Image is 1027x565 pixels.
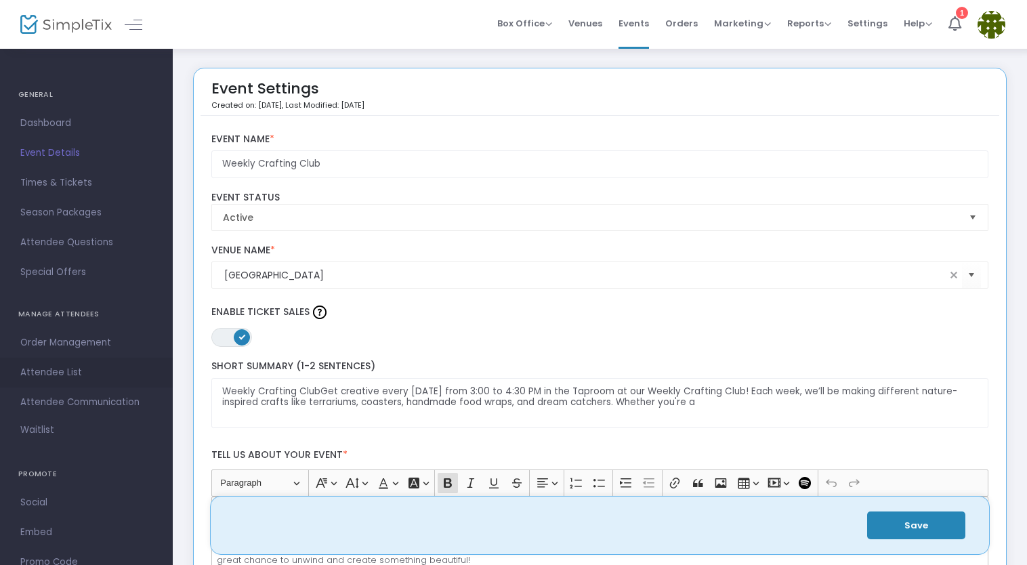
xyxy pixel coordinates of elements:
[211,469,989,497] div: Editor toolbar
[211,75,364,115] div: Event Settings
[904,17,932,30] span: Help
[18,81,154,108] h4: GENERAL
[211,192,989,204] label: Event Status
[20,174,152,192] span: Times & Tickets
[205,442,995,469] label: Tell us about your event
[20,334,152,352] span: Order Management
[956,7,968,19] div: 1
[714,17,771,30] span: Marketing
[223,211,959,224] span: Active
[568,6,602,41] span: Venues
[211,133,989,146] label: Event Name
[20,204,152,222] span: Season Packages
[211,302,989,322] label: Enable Ticket Sales
[282,100,364,110] span: , Last Modified: [DATE]
[214,473,306,494] button: Paragraph
[18,301,154,328] h4: MANAGE ATTENDEES
[867,511,965,539] button: Save
[946,267,962,283] span: clear
[619,6,649,41] span: Events
[20,423,54,437] span: Waitlist
[787,17,831,30] span: Reports
[20,144,152,162] span: Event Details
[20,114,152,132] span: Dashboard
[20,394,152,411] span: Attendee Communication
[20,494,152,511] span: Social
[497,17,552,30] span: Box Office
[238,333,245,340] span: ON
[20,264,152,281] span: Special Offers
[313,306,327,319] img: question-mark
[211,100,364,111] p: Created on: [DATE]
[963,205,982,230] button: Select
[847,6,887,41] span: Settings
[220,475,291,491] span: Paragraph
[211,359,375,373] span: Short Summary (1-2 Sentences)
[211,150,989,178] input: Enter Event Name
[211,245,989,257] label: Venue Name
[665,6,698,41] span: Orders
[18,461,154,488] h4: PROMOTE
[20,234,152,251] span: Attendee Questions
[962,261,981,289] button: Select
[20,524,152,541] span: Embed
[20,364,152,381] span: Attendee List
[224,268,946,282] input: Select Venue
